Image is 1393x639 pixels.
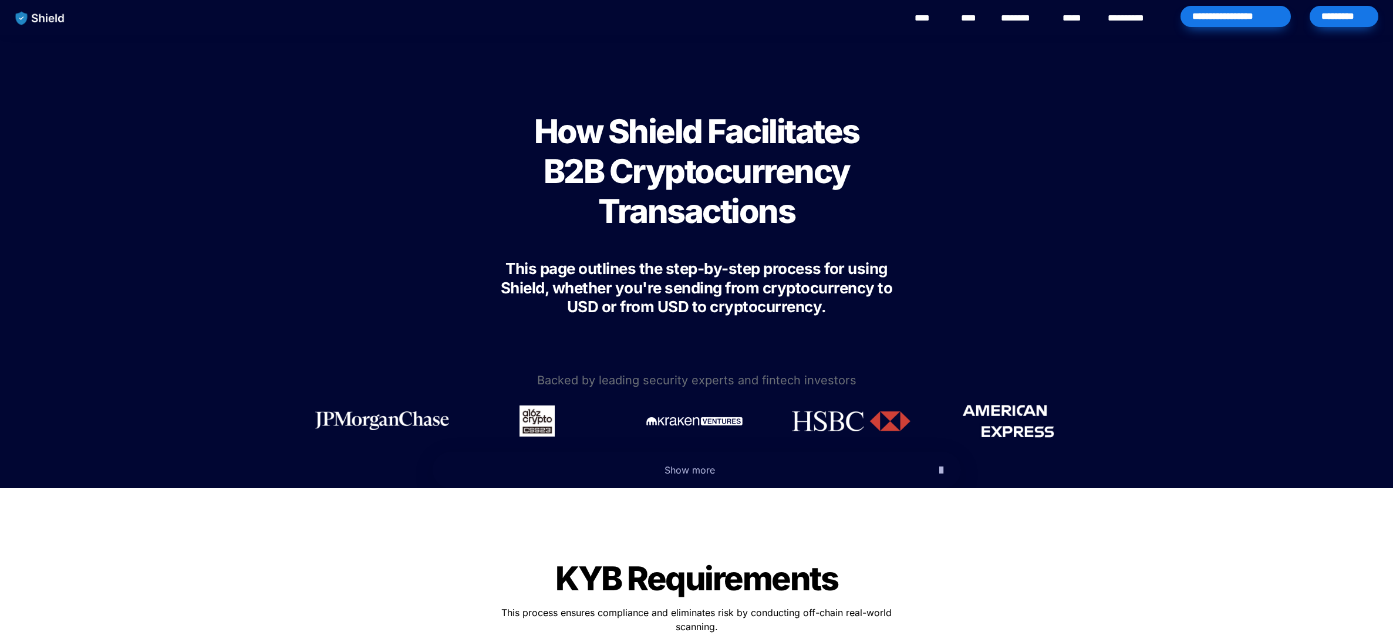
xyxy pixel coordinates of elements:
[501,259,896,316] span: This page outlines the step-by-step process for using Shield, whether you're sending from cryptoc...
[10,6,70,31] img: website logo
[433,452,961,488] button: Show more
[537,373,856,387] span: Backed by leading security experts and fintech investors
[501,607,895,633] span: This process ensures compliance and eliminates risk by conducting off-chain real-world scanning.
[555,559,838,599] span: KYB Requirements
[534,111,865,231] span: How Shield Facilitates B2B Cryptocurrency Transactions
[665,464,715,476] span: Show more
